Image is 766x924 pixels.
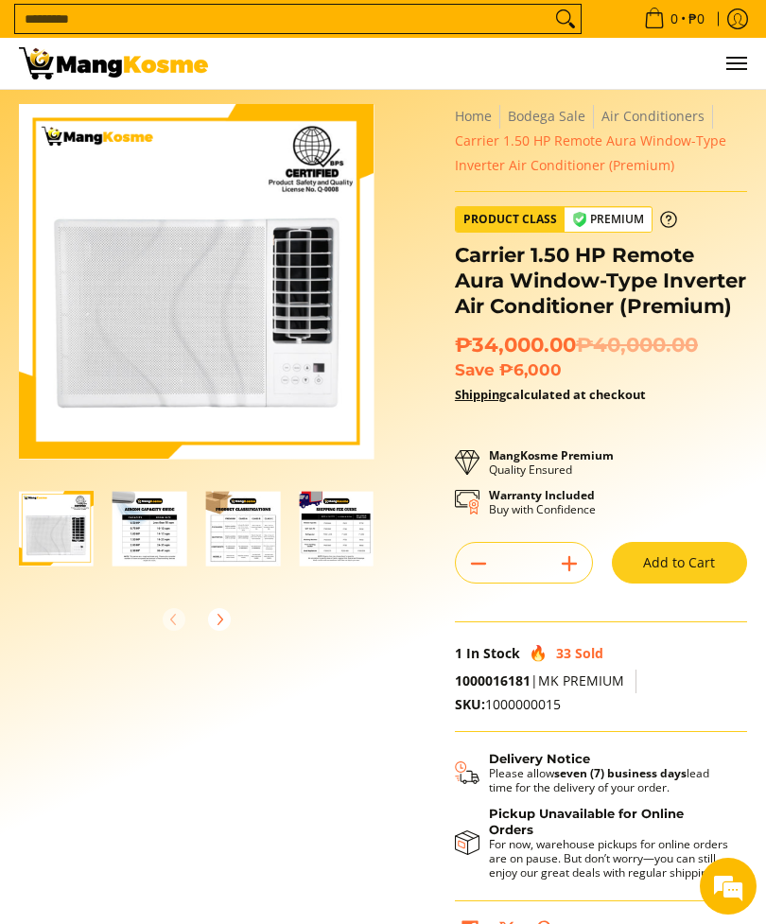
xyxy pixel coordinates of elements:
[724,38,747,89] button: Menu
[565,208,652,232] span: Premium
[456,207,565,232] span: Product Class
[489,751,590,766] strong: Delivery Notice
[455,751,728,794] button: Shipping & Delivery
[489,487,595,503] strong: Warranty Included
[455,360,495,379] span: Save
[572,212,587,227] img: premium-badge-icon.webp
[456,549,501,579] button: Subtract
[455,695,485,713] span: SKU:
[455,671,531,689] a: 1000016181
[299,491,374,566] img: mang-kosme-shipping-fee-guide-infographic
[576,332,698,357] del: ₱40,000.00
[499,360,562,379] span: ₱6,000
[575,644,603,662] span: Sold
[455,242,747,318] h1: Carrier 1.50 HP Remote Aura Window-Type Inverter Air Conditioner (Premium)
[508,107,585,125] a: Bodega Sale
[9,516,360,583] textarea: Type your message and hit 'Enter'
[310,9,356,55] div: Minimize live chat window
[455,107,492,125] a: Home
[455,644,462,662] span: 1
[227,38,747,89] ul: Customer Navigation
[19,491,94,566] img: Carrier 1.50 HP Remote Aura Window-Type Inverter Air Conditioner (Premium)-1
[489,488,596,516] p: Buy with Confidence
[554,765,687,781] strong: seven (7) business days
[686,12,707,26] span: ₱0
[466,644,520,662] span: In Stock
[489,766,728,794] p: Please allow lead time for the delivery of your order.
[556,644,571,662] span: 33
[199,599,240,640] button: Next
[489,806,684,836] strong: Pickup Unavailable for Online Orders
[19,104,374,459] img: Carrier 1.50 HP Remote Aura Window-Type Inverter Air Conditioner (Premium)
[601,107,705,125] a: Air Conditioners
[110,238,261,429] span: We're online!
[489,448,614,477] p: Quality Ensured
[98,106,318,131] div: Chat with us now
[113,491,187,566] img: Carrier 1.50 HP Remote Aura Window-Type Inverter Air Conditioner (Premium)-2
[489,837,728,880] p: For now, warehouse pickups for online orders are on pause. But don’t worry—you can still enjoy ou...
[455,695,561,713] span: 1000000015
[547,549,592,579] button: Add
[19,47,208,79] img: Carrier Aura 1.5 HP Window-Type Remote Inverter Aircon l Mang Kosme
[455,104,747,177] nav: Breadcrumbs
[612,542,747,584] button: Add to Cart
[638,9,710,29] span: •
[489,447,614,463] strong: MangKosme Premium
[455,131,726,174] span: Carrier 1.50 HP Remote Aura Window-Type Inverter Air Conditioner (Premium)
[206,491,281,566] img: Carrier 1.50 HP Remote Aura Window-Type Inverter Air Conditioner (Premium)-3
[455,332,698,357] span: ₱34,000.00
[227,38,747,89] nav: Main Menu
[668,12,681,26] span: 0
[455,206,677,233] a: Product Class Premium
[455,386,506,403] a: Shipping
[455,386,646,403] strong: calculated at checkout
[550,5,581,33] button: Search
[455,671,624,689] span: |MK PREMIUM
